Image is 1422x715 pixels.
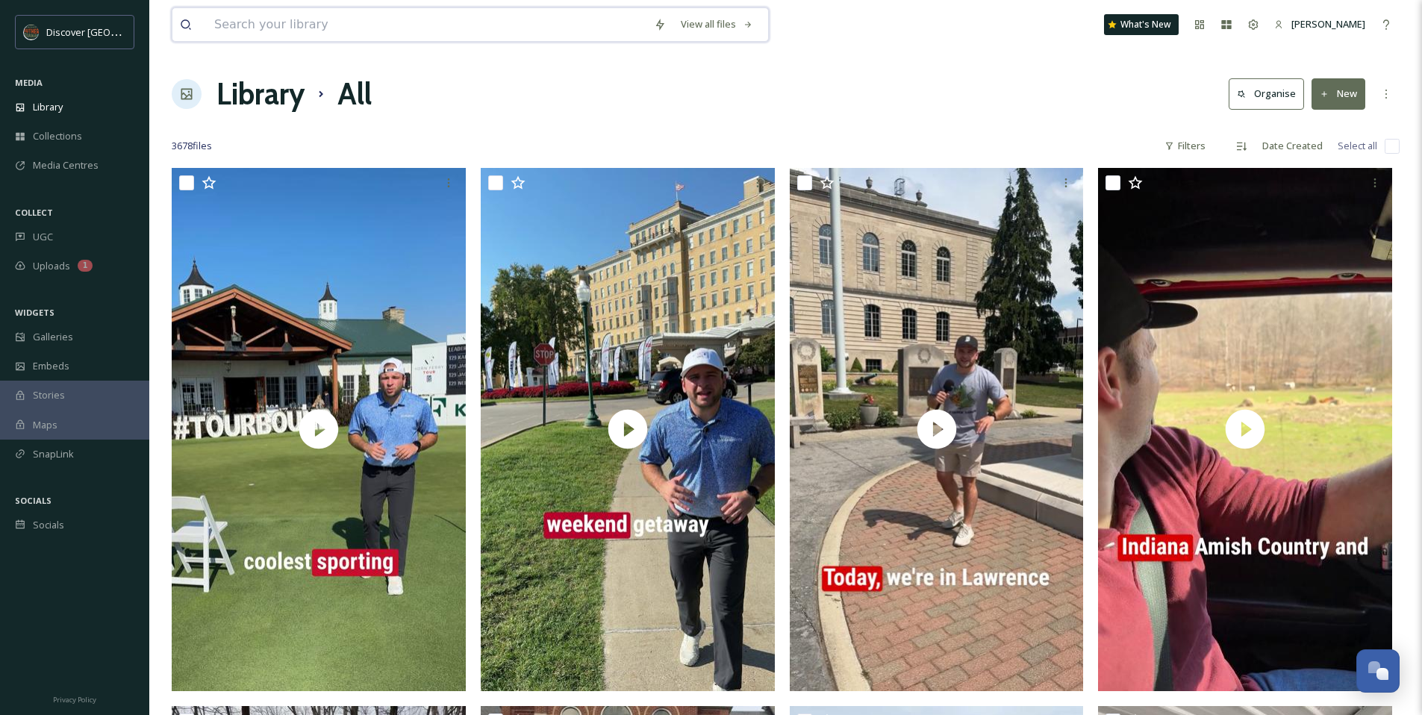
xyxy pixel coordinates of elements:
[46,25,233,39] span: Discover [GEOGRAPHIC_DATA][US_STATE]
[207,8,646,41] input: Search your library
[337,72,372,116] h1: All
[481,168,775,690] img: thumbnail
[1104,14,1179,35] a: What's New
[1255,131,1330,160] div: Date Created
[33,447,74,461] span: SnapLink
[1267,10,1373,39] a: [PERSON_NAME]
[15,77,43,88] span: MEDIA
[790,168,1084,690] img: thumbnail
[172,168,466,690] img: thumbnail
[33,418,57,432] span: Maps
[78,260,93,272] div: 1
[216,72,305,116] a: Library
[1356,649,1400,693] button: Open Chat
[53,695,96,705] span: Privacy Policy
[33,518,64,532] span: Socials
[33,129,82,143] span: Collections
[24,25,39,40] img: SIN-logo.svg
[1312,78,1365,109] button: New
[33,230,53,244] span: UGC
[15,207,53,218] span: COLLECT
[1291,17,1365,31] span: [PERSON_NAME]
[33,158,99,172] span: Media Centres
[1157,131,1213,160] div: Filters
[172,139,212,153] span: 3678 file s
[33,100,63,114] span: Library
[53,690,96,708] a: Privacy Policy
[15,307,54,318] span: WIDGETS
[1338,139,1377,153] span: Select all
[1098,168,1392,690] img: thumbnail
[33,259,70,273] span: Uploads
[33,388,65,402] span: Stories
[15,495,52,506] span: SOCIALS
[673,10,761,39] a: View all files
[33,330,73,344] span: Galleries
[33,359,69,373] span: Embeds
[1229,78,1304,109] button: Organise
